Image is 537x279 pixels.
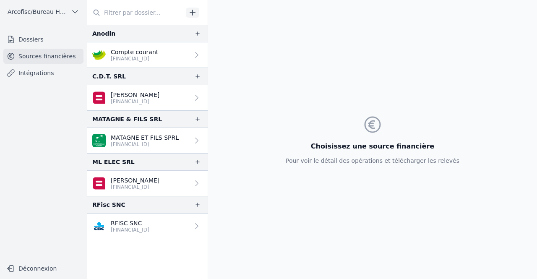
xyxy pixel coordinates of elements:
p: [FINANCIAL_ID] [111,227,149,233]
div: Anodin [92,29,115,39]
input: Filtrer par dossier... [87,5,183,20]
img: CBC_CREGBEBB.png [92,219,106,233]
p: [FINANCIAL_ID] [111,141,179,148]
a: [PERSON_NAME] [FINANCIAL_ID] [87,85,208,110]
a: [PERSON_NAME] [FINANCIAL_ID] [87,171,208,196]
h3: Choisissez une source financière [286,141,459,151]
img: BNP_BE_BUSINESS_GEBABEBB.png [92,134,106,147]
div: C.D.T. SRL [92,71,126,81]
a: RFISC SNC [FINANCIAL_ID] [87,214,208,239]
div: MATAGNE & FILS SRL [92,114,162,124]
a: Sources financières [3,49,83,64]
img: belfius-1.png [92,177,106,190]
span: Arcofisc/Bureau Haot [8,8,68,16]
p: MATAGNE ET FILS SPRL [111,133,179,142]
p: Compte courant [111,48,158,56]
p: Pour voir le détail des opérations et télécharger les relevés [286,156,459,165]
button: Arcofisc/Bureau Haot [3,5,83,18]
div: ML ELEC SRL [92,157,135,167]
a: MATAGNE ET FILS SPRL [FINANCIAL_ID] [87,128,208,153]
p: [FINANCIAL_ID] [111,184,159,190]
div: RFisc SNC [92,200,125,210]
button: Déconnexion [3,262,83,275]
p: [FINANCIAL_ID] [111,55,158,62]
a: Dossiers [3,32,83,47]
p: RFISC SNC [111,219,149,227]
img: crelan.png [92,48,106,62]
p: [FINANCIAL_ID] [111,98,159,105]
img: belfius-1.png [92,91,106,104]
a: Intégrations [3,65,83,81]
a: Compte courant [FINANCIAL_ID] [87,42,208,68]
p: [PERSON_NAME] [111,176,159,185]
p: [PERSON_NAME] [111,91,159,99]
